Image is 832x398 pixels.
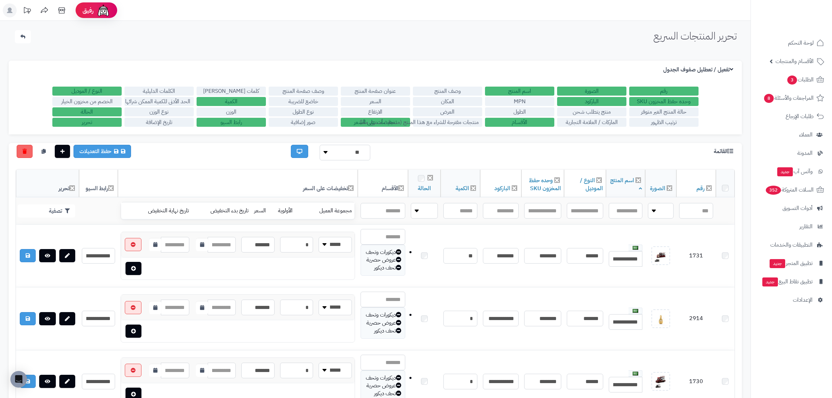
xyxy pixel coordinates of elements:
[755,71,828,88] a: الطلبات3
[629,118,699,127] label: ترتيب الظهور
[633,309,638,313] img: العربية
[413,87,482,96] label: وصف المنتج
[413,118,482,127] label: منتجات مقترحة للشراء مع هذا المنتج (منتجات تُشترى معًا)
[629,97,699,106] label: وحده حفظ المخزون SKU
[16,170,79,197] th: تحرير
[557,118,626,127] label: الماركات / العلامة التجارية
[197,107,266,116] label: الوزن
[18,3,36,19] a: تحديثات المنصة
[557,87,626,96] label: الصورة
[755,255,828,272] a: تطبيق المتجرجديد
[775,56,814,66] span: الأقسام والمنتجات
[73,145,131,158] a: حفظ التعديلات
[269,97,338,106] label: خاضع للضريبة
[413,107,482,116] label: العرض
[676,288,716,350] td: 2914
[52,107,122,116] label: الحالة
[364,311,402,319] div: ديكورات وتحف
[770,259,785,268] span: جديد
[799,130,813,140] span: العملاء
[580,176,603,193] a: النوع / الموديل
[192,203,251,219] td: تاريخ بدء التخفيض
[364,319,402,327] div: عروض حصرية
[557,97,626,106] label: الباركود
[762,277,778,286] span: جديد
[124,97,194,106] label: الحد الأدنى للكمية الممكن شرائها
[714,148,735,155] h3: القائمة
[786,112,814,121] span: طلبات الإرجاع
[755,273,828,290] a: تطبيق نقاط البيعجديد
[341,118,410,127] label: تخفيضات على السعر
[197,118,266,127] label: رابط السيو
[83,6,94,15] span: رفيق
[413,97,482,106] label: المكان
[197,87,266,96] label: كلمات [PERSON_NAME]
[485,87,554,96] label: اسم المنتج
[129,203,192,219] td: تاريخ نهاية التخفيض
[418,184,431,193] a: الحالة
[696,184,705,193] a: رقم
[629,87,699,96] label: رقم
[485,118,554,127] label: الأقسام
[341,87,410,96] label: عنوان صفحة المنتج
[787,76,797,85] span: 3
[494,184,510,193] a: الباركود
[676,225,716,288] td: 1731
[269,118,338,127] label: صور إضافية
[755,90,828,106] a: المراجعات والأسئلة8
[251,203,275,219] td: السعر
[755,218,828,235] a: التقارير
[364,327,402,335] div: تحف ديكور
[341,97,410,106] label: السعر
[766,186,781,195] span: 352
[79,170,118,197] th: رابط السيو
[755,200,828,216] a: أدوات التسويق
[485,107,554,116] label: الطول
[52,118,122,127] label: تحرير
[529,176,561,193] a: وحده حفظ المخزون SKU
[755,35,828,51] a: لوحة التحكم
[610,176,642,193] a: اسم المنتج
[124,87,194,96] label: الكلمات الدليلية
[782,203,813,213] span: أدوات التسويق
[18,204,75,218] button: تصفية
[755,292,828,308] a: الإعدادات
[275,203,303,219] td: الأولوية
[52,97,122,106] label: الخصم من مخزون الخيار
[124,107,194,116] label: نوع الوزن
[341,107,410,116] label: الارتفاع
[96,3,110,17] img: ai-face.png
[755,145,828,161] a: المدونة
[770,240,813,250] span: التطبيقات والخدمات
[797,148,813,158] span: المدونة
[10,371,27,388] div: Open Intercom Messenger
[557,107,626,116] label: منتج يتطلب شحن
[269,87,338,96] label: وصف صفحة المنتج
[364,374,402,382] div: ديكورات وتحف
[650,184,665,193] a: الصورة
[364,256,402,264] div: عروض حصرية
[777,167,813,176] span: وآتس آب
[755,237,828,253] a: التطبيقات والخدمات
[364,264,402,272] div: تحف ديكور
[629,107,699,116] label: حالة المنتج الغير متوفر
[124,118,194,127] label: تاريخ الإضافة
[793,295,813,305] span: الإعدادات
[755,163,828,180] a: وآتس آبجديد
[364,382,402,390] div: عروض حصرية
[633,246,638,250] img: العربية
[633,372,638,375] img: العربية
[197,97,266,106] label: الكمية
[777,167,793,176] span: جديد
[269,107,338,116] label: نوع الطول
[763,93,814,103] span: المراجعات والأسئلة
[52,87,122,96] label: النوع / الموديل
[303,203,355,219] td: مجموعة العميل
[755,182,828,198] a: السلات المتروكة352
[765,185,814,195] span: السلات المتروكة
[755,108,828,125] a: طلبات الإرجاع
[456,184,469,193] a: الكمية
[799,222,813,231] span: التقارير
[762,277,813,286] span: تطبيق نقاط البيع
[788,38,814,48] span: لوحة التحكم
